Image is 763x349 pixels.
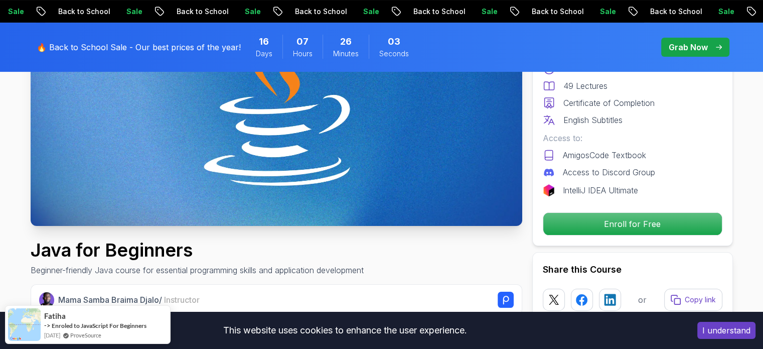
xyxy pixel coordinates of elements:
[405,7,473,17] p: Back to School
[296,35,309,49] span: 7 Hours
[664,289,722,311] button: Copy link
[543,263,722,277] h2: Share this Course
[31,264,364,276] p: Beginner-friendly Java course for essential programming skills and application development
[543,132,722,144] p: Access to:
[642,7,710,17] p: Back to School
[669,41,708,53] p: Grab Now
[8,319,682,341] div: This website uses cookies to enhance the user experience.
[39,292,55,308] img: Nelson Djalo
[563,184,638,196] p: IntelliJ IDEA Ultimate
[70,331,101,339] a: ProveSource
[8,308,41,341] img: provesource social proof notification image
[44,312,66,320] span: Fatiha
[638,294,647,306] p: or
[340,35,352,49] span: 26 Minutes
[52,322,146,329] a: Enroled to JavaScript For Beginners
[118,7,150,17] p: Sale
[473,7,505,17] p: Sale
[543,213,722,235] p: Enroll for Free
[50,7,118,17] p: Back to School
[685,295,716,305] p: Copy link
[697,322,755,339] button: Accept cookies
[256,49,272,59] span: Days
[563,114,623,126] p: English Subtitles
[591,7,624,17] p: Sale
[563,97,655,109] p: Certificate of Completion
[293,49,313,59] span: Hours
[333,49,359,59] span: Minutes
[31,240,364,260] h1: Java for Beginners
[37,41,241,53] p: 🔥 Back to School Sale - Our best prices of the year!
[379,49,409,59] span: Seconds
[259,35,269,49] span: 16 Days
[44,331,60,339] span: [DATE]
[355,7,387,17] p: Sale
[388,35,400,49] span: 3 Seconds
[710,7,742,17] p: Sale
[543,212,722,236] button: Enroll for Free
[563,166,655,178] p: Access to Discord Group
[286,7,355,17] p: Back to School
[543,184,555,196] img: jetbrains logo
[523,7,591,17] p: Back to School
[563,80,607,92] p: 49 Lectures
[44,321,51,329] span: ->
[58,294,200,306] p: Mama Samba Braima Djalo /
[563,149,646,161] p: AmigosCode Textbook
[164,295,200,305] span: Instructor
[236,7,268,17] p: Sale
[168,7,236,17] p: Back to School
